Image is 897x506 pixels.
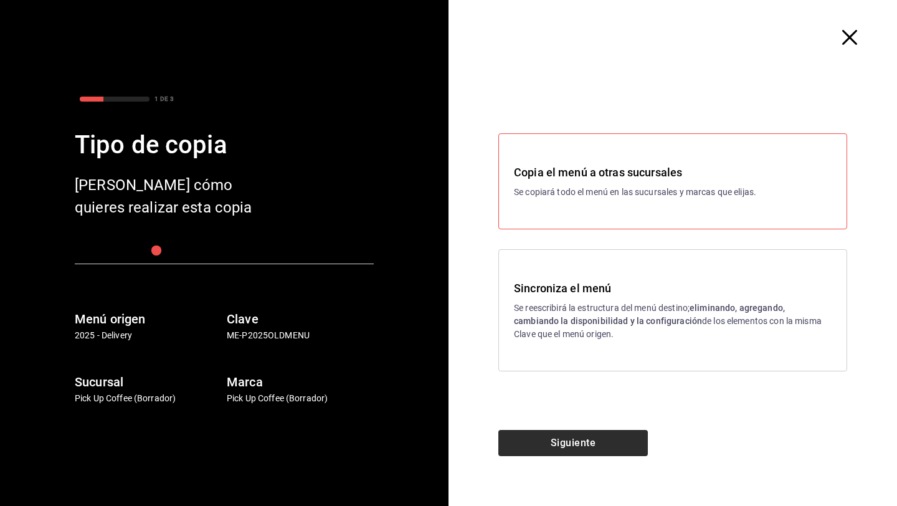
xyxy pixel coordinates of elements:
[154,94,174,103] div: 1 DE 3
[20,20,30,30] img: logo_orange.svg
[227,329,374,342] p: ME-P2025OLDMENU
[65,74,95,82] div: Dominio
[146,74,198,82] div: Palabras clave
[227,309,374,329] h6: Clave
[35,20,61,30] div: v 4.0.25
[75,126,374,164] div: Tipo de copia
[32,32,140,42] div: Dominio: [DOMAIN_NAME]
[52,72,62,82] img: tab_domain_overview_orange.svg
[20,32,30,42] img: website_grey.svg
[75,174,274,219] div: [PERSON_NAME] cómo quieres realizar esta copia
[514,280,832,297] h3: Sincroniza el menú
[227,392,374,405] p: Pick Up Coffee (Borrador)
[514,164,832,181] h3: Copia el menú a otras sucursales
[75,309,222,329] h6: Menú origen
[75,392,222,405] p: Pick Up Coffee (Borrador)
[514,302,832,341] p: Se reescribirá la estructura del menú destino; de los elementos con la misma Clave que el menú or...
[514,186,832,199] p: Se copiará todo el menú en las sucursales y marcas que elijas.
[75,372,222,392] h6: Sucursal
[498,430,648,456] button: Siguiente
[133,72,143,82] img: tab_keywords_by_traffic_grey.svg
[227,372,374,392] h6: Marca
[75,329,222,342] p: 2025 - Delivery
